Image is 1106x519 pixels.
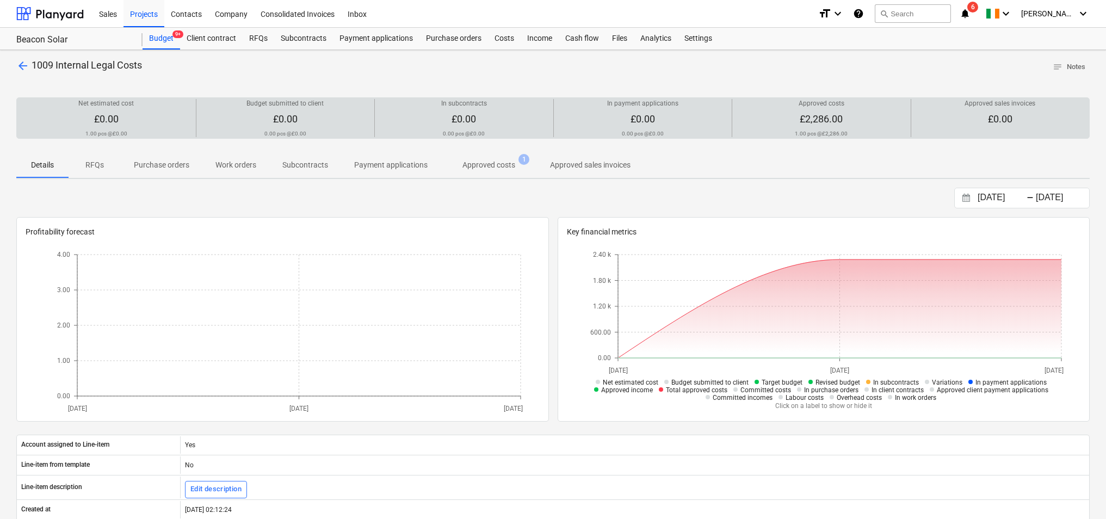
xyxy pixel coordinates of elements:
[872,386,924,394] span: In client contracts
[960,7,971,20] i: notifications
[818,7,831,20] i: format_size
[622,130,664,137] p: 0.00 pcs @ £0.00
[1077,7,1090,20] i: keyboard_arrow_down
[21,505,51,514] p: Created at
[988,113,1012,125] span: £0.00
[21,483,82,492] p: Line-item description
[180,28,243,50] a: Client contract
[78,99,134,108] p: Net estimated cost
[32,59,142,71] span: 1009 Internal Legal Costs
[804,386,858,394] span: In purchase orders
[1052,467,1106,519] iframe: Chat Widget
[601,386,653,394] span: Approved income
[740,386,791,394] span: Committed costs
[488,28,521,50] a: Costs
[67,404,86,412] tspan: [DATE]
[795,130,848,137] p: 1.00 pcs @ £2,286.00
[274,28,333,50] a: Subcontracts
[94,113,119,125] span: £0.00
[273,113,298,125] span: £0.00
[762,379,802,386] span: Target budget
[143,28,180,50] a: Budget9+
[243,28,274,50] a: RFQs
[678,28,719,50] a: Settings
[504,404,523,412] tspan: [DATE]
[837,394,882,401] span: Overhead costs
[831,7,844,20] i: keyboard_arrow_down
[607,99,678,108] p: In payment applications
[172,30,183,38] span: 9+
[671,379,749,386] span: Budget submitted to client
[975,190,1031,206] input: Start Date
[143,28,180,50] div: Budget
[57,322,70,329] tspan: 2.00
[815,379,860,386] span: Revised budget
[605,28,634,50] a: Files
[82,159,108,171] p: RFQs
[786,394,824,401] span: Labour costs
[354,159,428,171] p: Payment applications
[965,99,1035,108] p: Approved sales invoices
[967,2,978,13] span: 6
[521,28,559,50] a: Income
[631,113,655,125] span: £0.00
[16,34,129,46] div: Beacon Solar
[999,7,1012,20] i: keyboard_arrow_down
[873,379,919,386] span: In subcontracts
[609,366,628,374] tspan: [DATE]
[666,386,727,394] span: Total approved costs
[452,113,476,125] span: £0.00
[853,7,864,20] i: Knowledge base
[975,379,1047,386] span: In payment applications
[585,401,1061,411] p: Click on a label to show or hide it
[593,302,611,310] tspan: 1.20 k
[559,28,605,50] a: Cash flow
[1021,9,1076,18] span: [PERSON_NAME]
[289,404,308,412] tspan: [DATE]
[85,130,127,137] p: 1.00 pcs @ £0.00
[215,159,256,171] p: Work orders
[264,130,306,137] p: 0.00 pcs @ £0.00
[246,99,324,108] p: Budget submitted to client
[603,379,658,386] span: Net estimated cost
[441,99,487,108] p: In subcontracts
[634,28,678,50] a: Analytics
[21,440,109,449] p: Account assigned to Line-item
[21,460,90,469] p: Line-item from template
[26,226,540,238] p: Profitability forecast
[282,159,328,171] p: Subcontracts
[880,9,888,18] span: search
[462,159,515,171] p: Approved costs
[185,481,247,498] button: Edit description
[830,366,849,374] tspan: [DATE]
[518,154,529,165] span: 1
[180,501,1089,518] div: [DATE] 02:12:24
[419,28,488,50] a: Purchase orders
[29,159,55,171] p: Details
[1034,190,1089,206] input: End Date
[57,286,70,294] tspan: 3.00
[180,456,1089,474] div: No
[57,392,70,400] tspan: 0.00
[16,59,29,72] span: arrow_back
[180,436,1089,454] div: Yes
[1027,195,1034,201] div: -
[1045,366,1064,374] tspan: [DATE]
[333,28,419,50] a: Payment applications
[800,113,843,125] span: £2,286.00
[57,357,70,364] tspan: 1.00
[593,277,611,285] tspan: 1.80 k
[550,159,631,171] p: Approved sales invoices
[190,483,242,496] div: Edit description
